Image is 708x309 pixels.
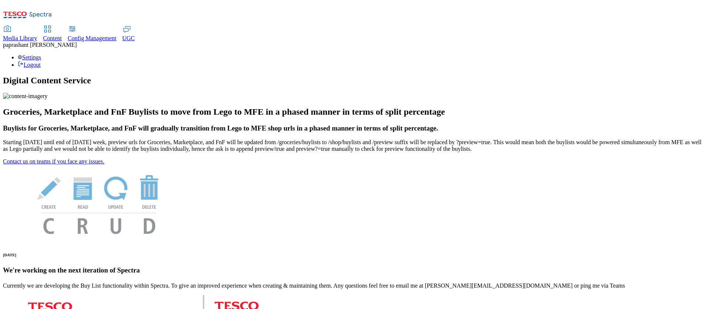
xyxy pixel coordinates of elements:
[122,26,135,42] a: UGC
[8,42,77,48] span: prashant [PERSON_NAME]
[3,35,37,41] span: Media Library
[68,35,117,41] span: Config Management
[122,35,135,41] span: UGC
[3,158,104,164] a: Contact us on teams if you face any issues.
[18,54,41,60] a: Settings
[3,165,195,242] img: News Image
[3,282,705,289] p: Currently we are developing the Buy List functionality within Spectra. To give an improved experi...
[3,266,705,274] h3: We're working on the next iteration of Spectra
[3,107,705,117] h2: Groceries, Marketplace and FnF Buylists to move from Lego to MFE in a phased manner in terms of s...
[68,26,117,42] a: Config Management
[3,76,705,86] h1: Digital Content Service
[3,139,705,152] p: Starting [DATE] until end of [DATE] week, preview urls for Groceries, Marketplace, and FnF will b...
[3,42,8,48] span: pa
[3,93,48,100] img: content-imagery
[43,26,62,42] a: Content
[3,26,37,42] a: Media Library
[3,253,705,257] h6: [DATE]
[18,62,41,68] a: Logout
[43,35,62,41] span: Content
[3,124,705,132] h3: Buylists for Groceries, Marketplace, and FnF will gradually transition from Lego to MFE shop urls...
